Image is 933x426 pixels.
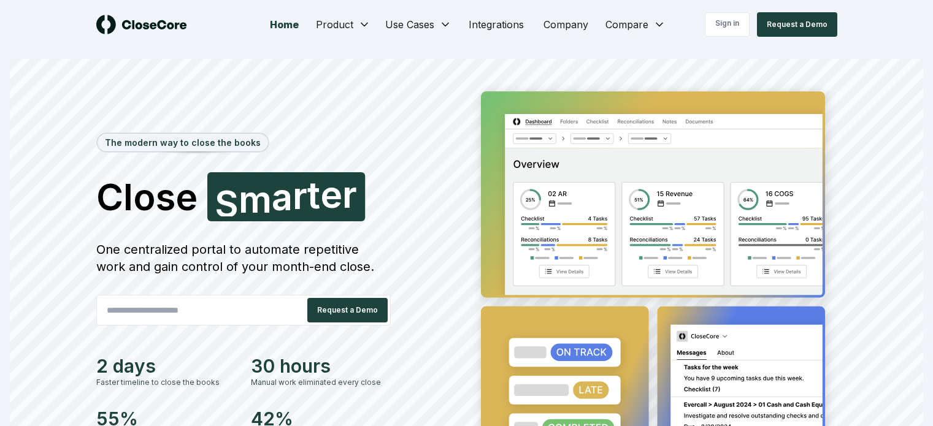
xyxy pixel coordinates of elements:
div: The modern way to close the books [98,134,268,151]
button: Request a Demo [757,12,837,37]
a: Sign in [705,12,750,37]
button: Product [309,12,378,37]
span: a [272,178,293,215]
div: 2 days [96,355,236,377]
span: m [239,181,272,218]
a: Company [534,12,598,37]
span: t [307,177,320,213]
span: Product [316,17,353,32]
div: 30 hours [251,355,391,377]
div: Faster timeline to close the books [96,377,236,388]
img: logo [96,15,187,34]
a: Integrations [459,12,534,37]
span: Close [96,178,198,215]
span: Use Cases [385,17,434,32]
button: Compare [598,12,673,37]
span: Compare [605,17,648,32]
button: Use Cases [378,12,459,37]
span: r [342,176,356,213]
button: Request a Demo [307,298,388,322]
a: Home [260,12,309,37]
span: e [320,176,342,213]
span: S [215,185,239,222]
div: One centralized portal to automate repetitive work and gain control of your month-end close. [96,241,391,275]
div: Manual work eliminated every close [251,377,391,388]
span: r [293,177,307,214]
